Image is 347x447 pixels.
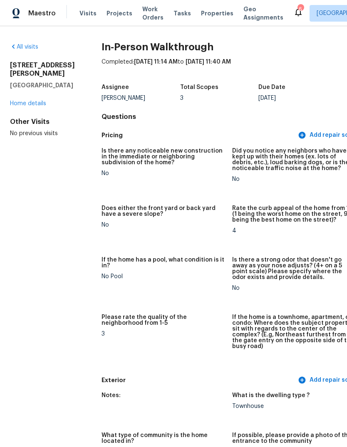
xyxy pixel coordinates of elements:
[102,222,226,228] div: No
[10,61,75,78] h2: [STREET_ADDRESS][PERSON_NAME]
[142,5,164,22] span: Work Orders
[79,9,97,17] span: Visits
[102,376,296,385] h5: Exterior
[10,81,75,89] h5: [GEOGRAPHIC_DATA]
[102,314,226,326] h5: Please rate the quality of the neighborhood from 1-5
[232,393,310,398] h5: What is the dwelling type ?
[173,10,191,16] span: Tasks
[102,84,129,90] h5: Assignee
[102,95,180,101] div: [PERSON_NAME]
[102,257,226,269] h5: If the home has a pool, what condition is it in?
[10,118,75,126] div: Other Visits
[10,131,58,136] span: No previous visits
[201,9,233,17] span: Properties
[180,95,259,101] div: 3
[180,84,218,90] h5: Total Scopes
[102,274,226,279] div: No Pool
[297,5,303,13] div: 6
[28,9,56,17] span: Maestro
[243,5,283,22] span: Geo Assignments
[10,101,46,106] a: Home details
[134,59,178,65] span: [DATE] 11:14 AM
[107,9,132,17] span: Projects
[258,95,337,101] div: [DATE]
[186,59,231,65] span: [DATE] 11:40 AM
[102,393,121,398] h5: Notes:
[102,432,226,444] h5: What type of community is the home located in?
[102,148,226,165] h5: Is there any noticeable new construction in the immediate or neighboring subdivision of the home?
[102,131,296,140] h5: Pricing
[102,331,226,337] div: 3
[258,84,285,90] h5: Due Date
[102,170,226,176] div: No
[10,44,38,50] a: All visits
[102,205,226,217] h5: Does either the front yard or back yard have a severe slope?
